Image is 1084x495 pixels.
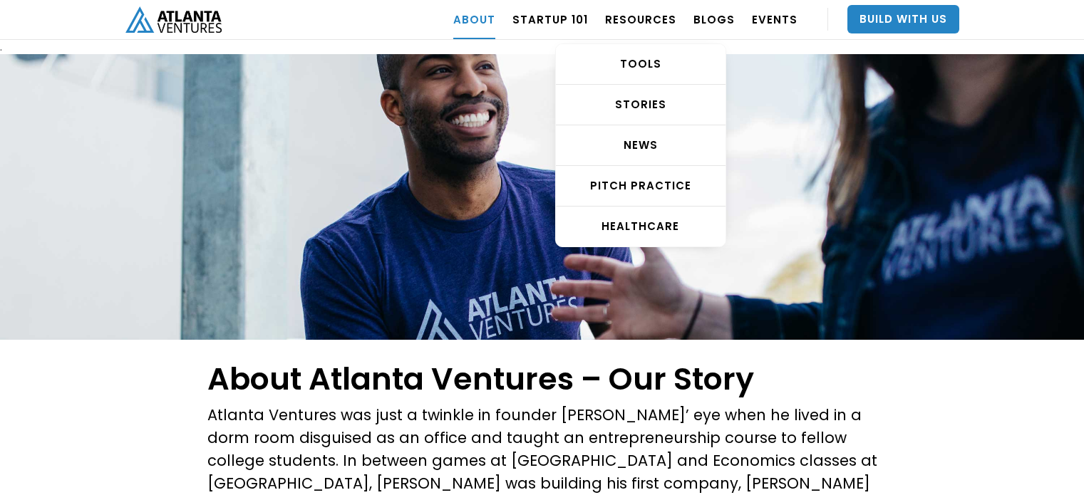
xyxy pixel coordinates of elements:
div: NEWS [556,138,726,152]
div: HEALTHCARE [556,219,726,234]
div: TOOLS [556,57,726,71]
a: TOOLS [556,44,726,85]
a: STORIES [556,85,726,125]
a: Build With Us [847,5,959,33]
a: Pitch Practice [556,166,726,207]
div: STORIES [556,98,726,112]
a: NEWS [556,125,726,166]
div: Pitch Practice [556,179,726,193]
a: HEALTHCARE [556,207,726,246]
h1: About Atlanta Ventures – Our Story [207,361,877,397]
